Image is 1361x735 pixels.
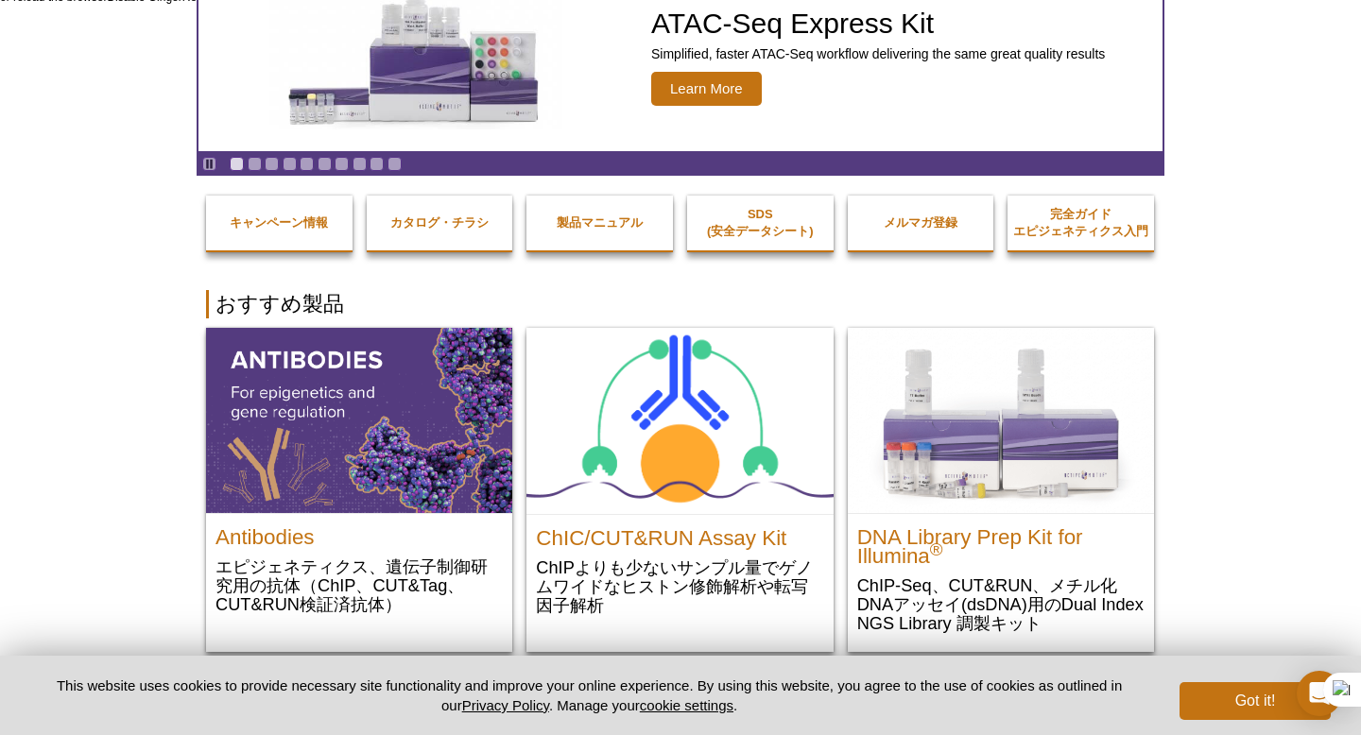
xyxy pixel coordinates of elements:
div: Open Intercom Messenger [1297,671,1342,716]
a: Go to slide 7 [335,157,349,171]
a: Go to slide 2 [248,157,262,171]
a: DNA Library Prep Kit for Illumina DNA Library Prep Kit for Illumina® ChIP-Seq、CUT&RUN、メチル化DNAアッセイ... [848,328,1154,652]
p: Simplified, faster ATAC-Seq workflow delivering the same great quality results [651,45,1105,62]
p: ChIPよりも少ないサンプル量でゲノムワイドなヒストン修飾解析や転写因子解析 [536,557,823,615]
a: All Antibodies Antibodies エピジェネティクス、遺伝子制御研究用の抗体（ChIP、CUT&Tag、CUT&RUN検証済抗体） [206,328,512,633]
a: 製品マニュアル [526,196,673,250]
img: All Antibodies [206,328,512,513]
a: Privacy Policy [462,697,549,713]
a: Go to slide 8 [353,157,367,171]
strong: 完全ガイド エピジェネティクス入門 [1013,207,1148,238]
a: Go to slide 6 [318,157,332,171]
a: Go to slide 10 [388,157,402,171]
p: エピジェネティクス、遺伝子制御研究用の抗体（ChIP、CUT&Tag、CUT&RUN検証済抗体） [215,556,503,614]
img: ChIC/CUT&RUN Assay Kit [526,328,833,514]
p: ChIP-Seq、CUT&RUN、メチル化DNAアッセイ(dsDNA)用のDual Index NGS Library 調製キット [857,575,1145,633]
a: SDS(安全データシート) [687,187,834,259]
a: Go to slide 9 [370,157,384,171]
h2: DNA Library Prep Kit for Illumina [857,519,1145,566]
strong: 製品マニュアル [557,215,643,230]
a: Go to slide 3 [265,157,279,171]
a: キャンペーン情報 [206,196,353,250]
button: cookie settings [640,697,733,713]
a: カタログ・チラシ [367,196,513,250]
button: Got it! [1180,682,1331,720]
a: Go to slide 1 [230,157,244,171]
img: DNA Library Prep Kit for Illumina [848,328,1154,513]
a: Go to slide 4 [283,157,297,171]
a: Go to slide 5 [300,157,314,171]
a: ChIC/CUT&RUN Assay Kit ChIC/CUT&RUN Assay Kit ChIPよりも少ないサンプル量でゲノムワイドなヒストン修飾解析や転写因子解析 [526,328,833,634]
a: メルマガ登録 [848,196,994,250]
h2: おすすめ製品 [206,290,1155,318]
span: Learn More [651,72,762,106]
a: Toggle autoplay [202,157,216,171]
strong: メルマガ登録 [884,215,957,230]
strong: キャンペーン情報 [230,215,328,230]
strong: カタログ・チラシ [390,215,489,230]
h2: ATAC-Seq Express Kit [651,9,1105,38]
sup: ® [930,539,943,559]
p: This website uses cookies to provide necessary site functionality and improve your online experie... [30,675,1148,715]
h2: Antibodies [215,519,503,547]
a: 完全ガイドエピジェネティクス入門 [1008,187,1154,259]
h2: ChIC/CUT&RUN Assay Kit [536,520,823,548]
strong: SDS (安全データシート) [707,207,814,238]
